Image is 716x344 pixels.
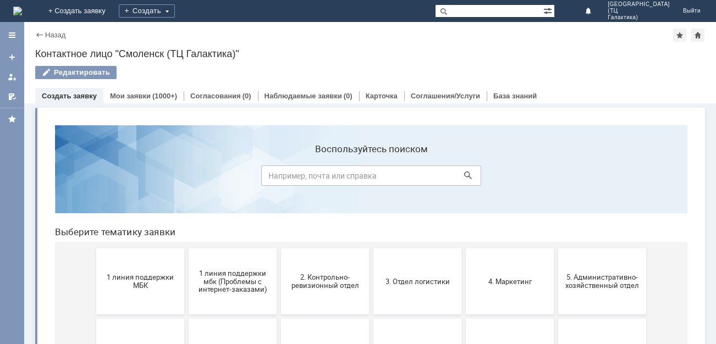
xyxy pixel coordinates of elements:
span: 1 линия поддержки мбк (Проблемы с интернет-заказами) [146,152,227,177]
button: Отдел-ИТ (Офис) [142,273,230,339]
a: Создать заявку [42,92,97,100]
button: 1 линия поддержки мбк (Проблемы с интернет-заказами) [142,132,230,198]
span: Отдел-ИТ (Офис) [146,301,227,309]
span: Франчайзинг [331,301,412,309]
a: База знаний [493,92,537,100]
button: 6. Закупки [50,202,138,268]
label: Воспользуйтесь поиском [215,27,435,38]
button: [PERSON_NAME]. Услуги ИТ для МБК (оформляет L1) [512,273,600,339]
button: 7. Служба безопасности [142,202,230,268]
button: 1 линия поддержки МБК [50,132,138,198]
button: 4. Маркетинг [420,132,508,198]
span: Расширенный поиск [543,5,554,15]
a: Карточка [366,92,398,100]
header: Выберите тематику заявки [9,110,641,121]
span: 8. Отдел качества [238,231,320,239]
span: Это соглашение не активно! [423,297,504,314]
span: (ТЦ [608,8,670,14]
a: Перейти на домашнюю страницу [13,7,22,15]
a: Согласования [190,92,241,100]
button: Отдел-ИТ (Битрикс24 и CRM) [50,273,138,339]
button: 9. Отдел-ИТ (Для МБК и Пекарни) [327,202,415,268]
a: Мои согласования [3,88,21,106]
span: Финансовый отдел [238,301,320,309]
span: 5. Административно-хозяйственный отдел [515,157,597,173]
a: Наблюдаемые заявки [265,92,342,100]
button: 2. Контрольно-ревизионный отдел [235,132,323,198]
button: Бухгалтерия (для мбк) [420,202,508,268]
a: Создать заявку [3,48,21,66]
span: 6. Закупки [53,231,135,239]
button: Отдел ИТ (1С) [512,202,600,268]
button: Франчайзинг [327,273,415,339]
span: 7. Служба безопасности [146,231,227,239]
a: Соглашения/Услуги [411,92,480,100]
span: Отдел-ИТ (Битрикс24 и CRM) [53,297,135,314]
div: (1000+) [152,92,177,100]
span: 1 линия поддержки МБК [53,157,135,173]
img: logo [13,7,22,15]
span: Отдел ИТ (1С) [515,231,597,239]
a: Мои заявки [3,68,21,86]
button: Финансовый отдел [235,273,323,339]
span: 4. Маркетинг [423,160,504,169]
input: Например, почта или справка [215,49,435,69]
div: Добавить в избранное [673,29,686,42]
div: (0) [243,92,251,100]
span: Галактика) [608,14,670,21]
button: 3. Отдел логистики [327,132,415,198]
span: 3. Отдел логистики [331,160,412,169]
span: [GEOGRAPHIC_DATA] [608,1,670,8]
div: Сделать домашней страницей [691,29,704,42]
a: Мои заявки [110,92,151,100]
div: Контактное лицо "Смоленск (ТЦ Галактика)" [35,48,705,59]
span: Бухгалтерия (для мбк) [423,231,504,239]
button: 5. Административно-хозяйственный отдел [512,132,600,198]
div: Создать [119,4,175,18]
button: Это соглашение не активно! [420,273,508,339]
span: 2. Контрольно-ревизионный отдел [238,157,320,173]
div: (0) [344,92,353,100]
button: 8. Отдел качества [235,202,323,268]
span: [PERSON_NAME]. Услуги ИТ для МБК (оформляет L1) [515,293,597,318]
span: 9. Отдел-ИТ (Для МБК и Пекарни) [331,227,412,243]
a: Назад [45,31,65,39]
